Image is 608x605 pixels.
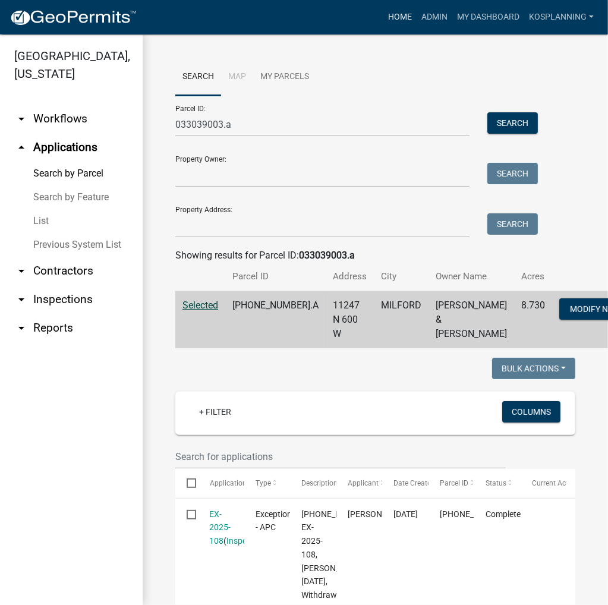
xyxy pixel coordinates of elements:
td: [PHONE_NUMBER].A [225,291,326,349]
button: Bulk Actions [492,358,575,379]
i: arrow_drop_down [14,112,29,126]
button: Search [487,163,538,184]
input: Search for applications [175,445,506,469]
td: 8.730 [514,291,552,349]
a: My Dashboard [452,6,524,29]
button: Columns [502,401,560,423]
a: Search [175,58,221,96]
i: arrow_drop_down [14,321,29,335]
strong: 033039003.a [299,250,355,261]
i: arrow_drop_down [14,264,29,278]
th: Owner Name [429,263,514,291]
th: Acres [514,263,552,291]
datatable-header-cell: Select [175,469,198,497]
span: 033-039-003.A, EX-2025-108, HOMER MILLER, 09/17/2025, Withdrawn, [301,509,381,600]
datatable-header-cell: Applicant [336,469,382,497]
a: Selected [182,300,218,311]
span: Date Created [393,479,435,487]
td: MILFORD [374,291,429,349]
td: 11247 N 600 W [326,291,374,349]
span: Applicant [348,479,379,487]
span: Application Number [210,479,275,487]
i: arrow_drop_up [14,140,29,155]
span: 033-039-003.A [440,509,518,519]
a: My Parcels [253,58,316,96]
span: Exception - APC [256,509,292,532]
a: Home [383,6,417,29]
a: + Filter [190,401,241,423]
i: arrow_drop_down [14,292,29,307]
datatable-header-cell: Current Activity [521,469,566,497]
th: Parcel ID [225,263,326,291]
span: Type [256,479,271,487]
button: Search [487,213,538,235]
span: Completed [486,509,525,519]
datatable-header-cell: Date Created [382,469,428,497]
span: Status [486,479,506,487]
datatable-header-cell: Type [244,469,290,497]
div: ( ) [210,508,233,548]
span: Description [301,479,338,487]
a: Inspections [227,536,270,546]
a: Admin [417,6,452,29]
th: City [374,263,429,291]
datatable-header-cell: Description [290,469,336,497]
div: Showing results for Parcel ID: [175,248,575,263]
span: Cheryl Spratt [348,509,411,519]
button: Search [487,112,538,134]
datatable-header-cell: Application Number [198,469,244,497]
span: Parcel ID [440,479,468,487]
a: EX-2025-108 [210,509,231,546]
datatable-header-cell: Parcel ID [429,469,474,497]
a: kosplanning [524,6,598,29]
td: [PERSON_NAME] & [PERSON_NAME] [429,291,514,349]
span: 09/16/2025 [393,509,418,519]
span: Current Activity [532,479,581,487]
th: Address [326,263,374,291]
datatable-header-cell: Status [474,469,520,497]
